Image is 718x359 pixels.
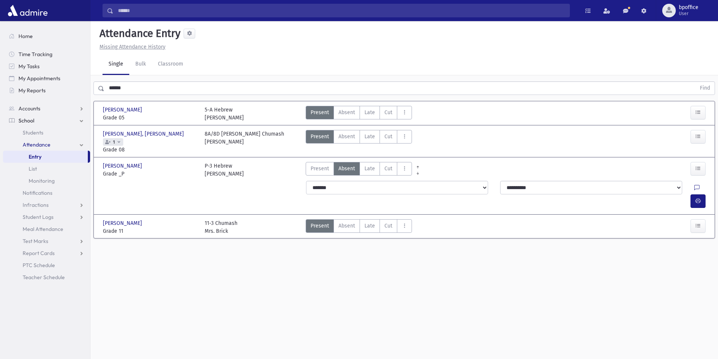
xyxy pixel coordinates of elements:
a: Classroom [152,54,189,75]
span: Students [23,129,43,136]
span: Attendance [23,141,51,148]
a: Monitoring [3,175,90,187]
div: 8A/8D [PERSON_NAME] Chumash [PERSON_NAME] [205,130,284,154]
a: Meal Attendance [3,223,90,235]
span: bpoffice [679,5,698,11]
span: [PERSON_NAME] [103,162,144,170]
span: My Tasks [18,63,40,70]
span: Present [311,133,329,141]
span: School [18,117,34,124]
u: Missing Attendance History [100,44,165,50]
span: Teacher Schedule [23,274,65,281]
div: 5-A Hebrew [PERSON_NAME] [205,106,244,122]
span: Absent [338,133,355,141]
span: Late [364,222,375,230]
span: Present [311,222,329,230]
a: My Appointments [3,72,90,84]
span: My Reports [18,87,46,94]
span: Late [364,165,375,173]
a: Teacher Schedule [3,271,90,283]
span: Monitoring [29,177,55,184]
span: Meal Attendance [23,226,63,232]
span: PTC Schedule [23,262,55,269]
a: Student Logs [3,211,90,223]
span: Cut [384,133,392,141]
a: Time Tracking [3,48,90,60]
a: Attendance [3,139,90,151]
span: Absent [338,165,355,173]
span: User [679,11,698,17]
span: Grade 08 [103,146,197,154]
a: List [3,163,90,175]
span: [PERSON_NAME] [103,106,144,114]
a: Test Marks [3,235,90,247]
span: [PERSON_NAME] [103,219,144,227]
a: Single [103,54,129,75]
img: AdmirePro [6,3,49,18]
span: Absent [338,222,355,230]
div: AttTypes [306,130,412,154]
span: [PERSON_NAME], [PERSON_NAME] [103,130,185,138]
a: Bulk [129,54,152,75]
span: Grade _P [103,170,197,178]
a: Missing Attendance History [96,44,165,50]
span: Infractions [23,202,49,208]
span: Time Tracking [18,51,52,58]
a: Entry [3,151,88,163]
a: My Reports [3,84,90,96]
span: Notifications [23,189,52,196]
span: Grade 05 [103,114,197,122]
span: Test Marks [23,238,48,244]
span: Late [364,108,375,116]
a: Report Cards [3,247,90,259]
span: My Appointments [18,75,60,82]
span: Grade 11 [103,227,197,235]
a: Notifications [3,187,90,199]
a: Students [3,127,90,139]
span: 1 [112,140,116,145]
span: Present [311,165,329,173]
span: Entry [29,153,41,160]
span: Home [18,33,33,40]
a: School [3,115,90,127]
a: Infractions [3,199,90,211]
a: My Tasks [3,60,90,72]
a: Accounts [3,102,90,115]
a: PTC Schedule [3,259,90,271]
button: Find [695,82,715,95]
span: Cut [384,222,392,230]
span: Present [311,108,329,116]
span: Student Logs [23,214,54,220]
div: AttTypes [306,219,412,235]
div: 11-3 Chumash Mrs. Brick [205,219,237,235]
span: Cut [384,165,392,173]
span: Accounts [18,105,40,112]
div: AttTypes [306,106,412,122]
h5: Attendance Entry [96,27,181,40]
a: Home [3,30,90,42]
div: P-3 Hebrew [PERSON_NAME] [205,162,244,178]
span: List [29,165,37,172]
div: AttTypes [306,162,412,178]
span: Absent [338,108,355,116]
span: Cut [384,108,392,116]
span: Report Cards [23,250,55,257]
span: Late [364,133,375,141]
input: Search [113,4,570,17]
